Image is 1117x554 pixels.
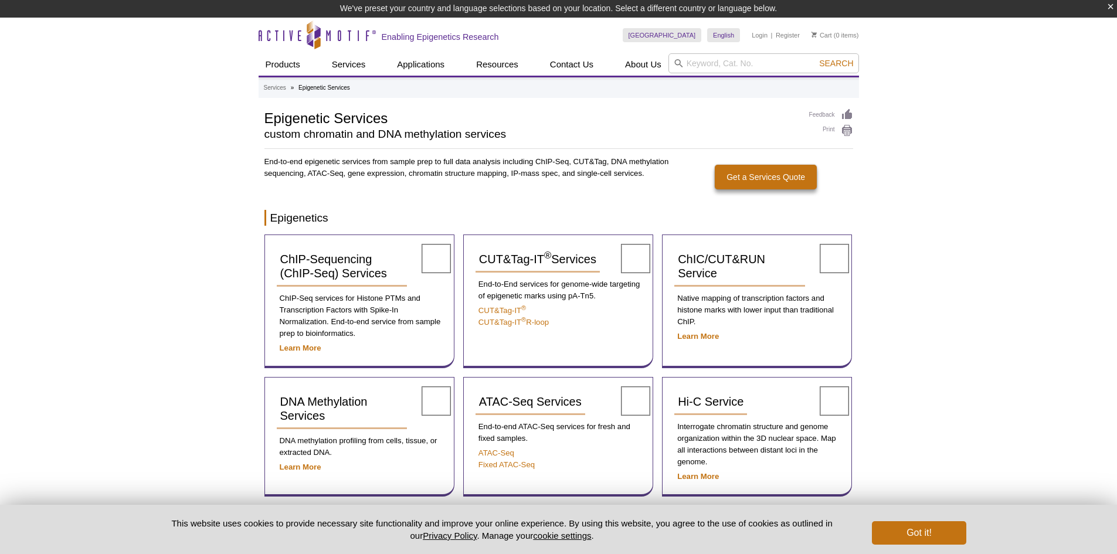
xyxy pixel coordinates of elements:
a: Register [776,31,800,39]
a: Products [259,53,307,76]
sup: ® [544,250,551,261]
a: Learn More [677,472,719,481]
a: Cart [812,31,832,39]
li: (0 items) [812,28,859,42]
a: [GEOGRAPHIC_DATA] [623,28,702,42]
a: Services [264,83,286,93]
li: Epigenetic Services [298,84,350,91]
a: CUT&Tag-IT® [478,306,526,315]
p: This website uses cookies to provide necessary site functionality and improve your online experie... [151,517,853,542]
p: End-to-End services for genome-wide targeting of epigenetic marks using pA-Tn5. [476,278,641,302]
p: Interrogate chromatin structure and genome organization within the 3D nuclear space. Map all inte... [674,421,840,468]
button: Got it! [872,521,966,545]
p: End-to-end epigenetic services from sample prep to full data analysis including ChIP-Seq, CUT&Tag... [264,156,670,179]
h1: Epigenetic Services [264,108,797,126]
h2: Enabling Epigenetics Research [382,32,499,42]
button: Search [816,58,857,69]
a: Get a Services Quote [715,165,817,189]
a: Login [752,31,768,39]
sup: ® [521,316,526,323]
a: Feedback [809,108,853,121]
input: Keyword, Cat. No. [668,53,859,73]
a: DNA Methylation Services [277,389,408,429]
a: ChIP-Sequencing (ChIP-Seq) Services [277,247,408,287]
img: DNA Methylation Services [422,386,451,416]
h2: Epigenetics [264,210,853,226]
a: Contact Us [543,53,600,76]
span: ATAC-Seq Services [479,395,582,408]
a: Print [809,124,853,137]
p: Native mapping of transcription factors and histone marks with lower input than traditional ChIP. [674,293,840,328]
img: Hi-C Service [820,386,849,416]
li: » [291,84,294,91]
img: ChIC/CUT&RUN Service [820,244,849,273]
a: Applications [390,53,451,76]
span: Hi-C Service [678,395,743,408]
a: Services [325,53,373,76]
a: Hi-C Service [674,389,747,415]
p: ChIP-Seq services for Histone PTMs and Transcription Factors with Spike-In Normalization. End-to-... [277,293,442,339]
p: End-to-end ATAC-Seq services for fresh and fixed samples. [476,421,641,444]
img: ChIP-Seq Services [422,244,451,273]
a: Resources [469,53,525,76]
span: DNA Methylation Services [280,395,368,422]
a: ChIC/CUT&RUN Service [674,247,805,287]
p: DNA methylation profiling from cells, tissue, or extracted DNA. [277,435,442,458]
a: English [707,28,740,42]
li: | [771,28,773,42]
a: ATAC-Seq Services [476,389,585,415]
a: CUT&Tag-IT®R-loop [478,318,549,327]
a: Learn More [280,463,321,471]
button: cookie settings [533,531,591,541]
img: CUT&Tag-IT® Services [621,244,650,273]
span: ChIP-Sequencing (ChIP-Seq) Services [280,253,387,280]
img: ATAC-Seq Services [621,386,650,416]
a: Fixed ATAC-Seq [478,460,535,469]
h2: custom chromatin and DNA methylation services [264,129,797,140]
span: ChIC/CUT&RUN Service [678,253,765,280]
a: Privacy Policy [423,531,477,541]
a: Learn More [677,332,719,341]
a: About Us [618,53,668,76]
span: CUT&Tag-IT Services [479,253,596,266]
a: Learn More [280,344,321,352]
span: Search [819,59,853,68]
sup: ® [521,304,526,311]
a: ATAC-Seq [478,448,514,457]
img: Your Cart [812,32,817,38]
a: CUT&Tag-IT®Services [476,247,600,273]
